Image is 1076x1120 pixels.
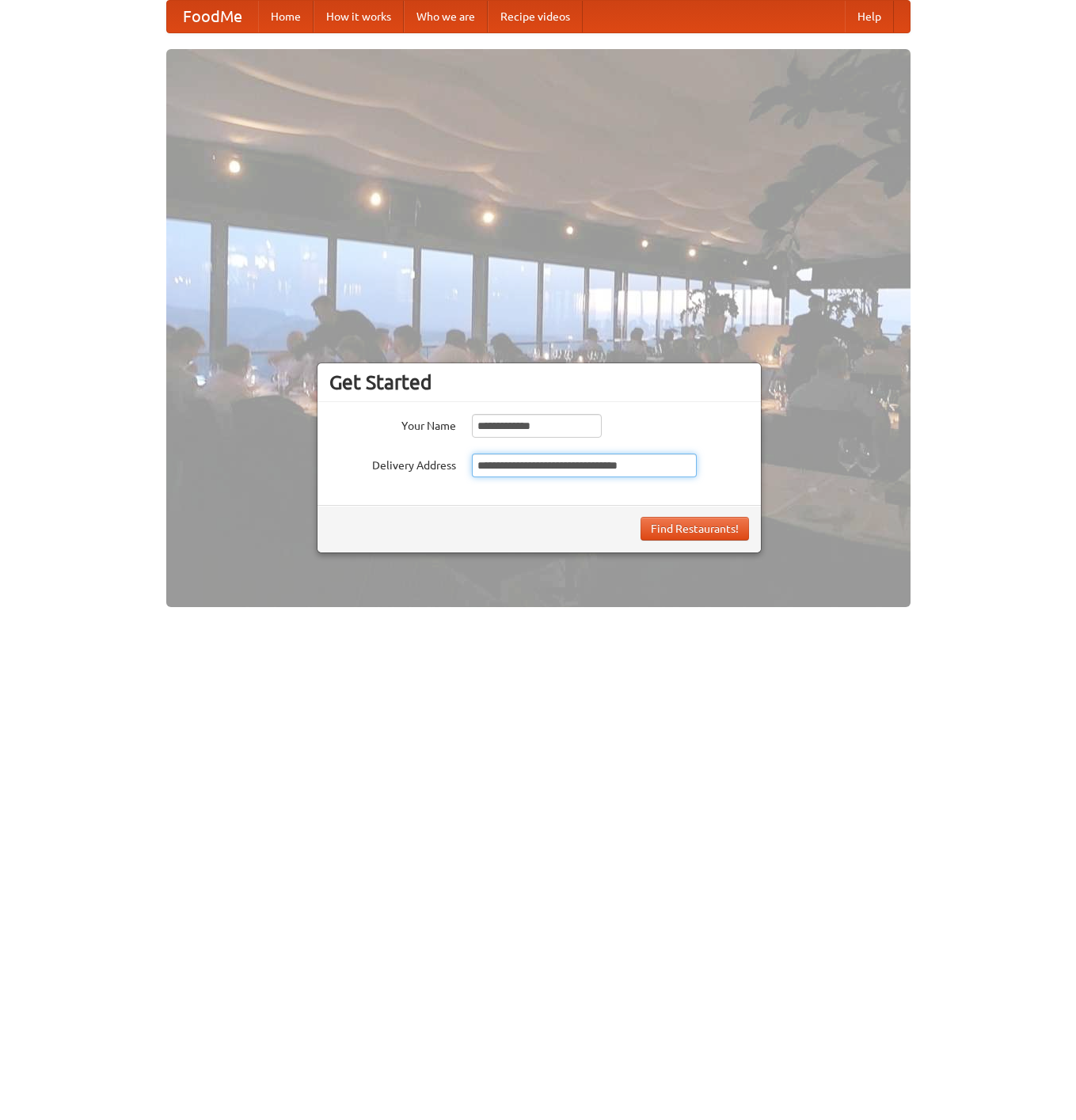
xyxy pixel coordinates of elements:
label: Delivery Address [329,454,456,473]
button: Find Restaurants! [641,517,749,541]
a: FoodMe [167,1,258,32]
a: Home [258,1,314,32]
label: Your Name [329,414,456,434]
a: Who we are [404,1,488,32]
h3: Get Started [329,370,749,394]
a: Help [845,1,894,32]
a: Recipe videos [488,1,583,32]
a: How it works [314,1,404,32]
